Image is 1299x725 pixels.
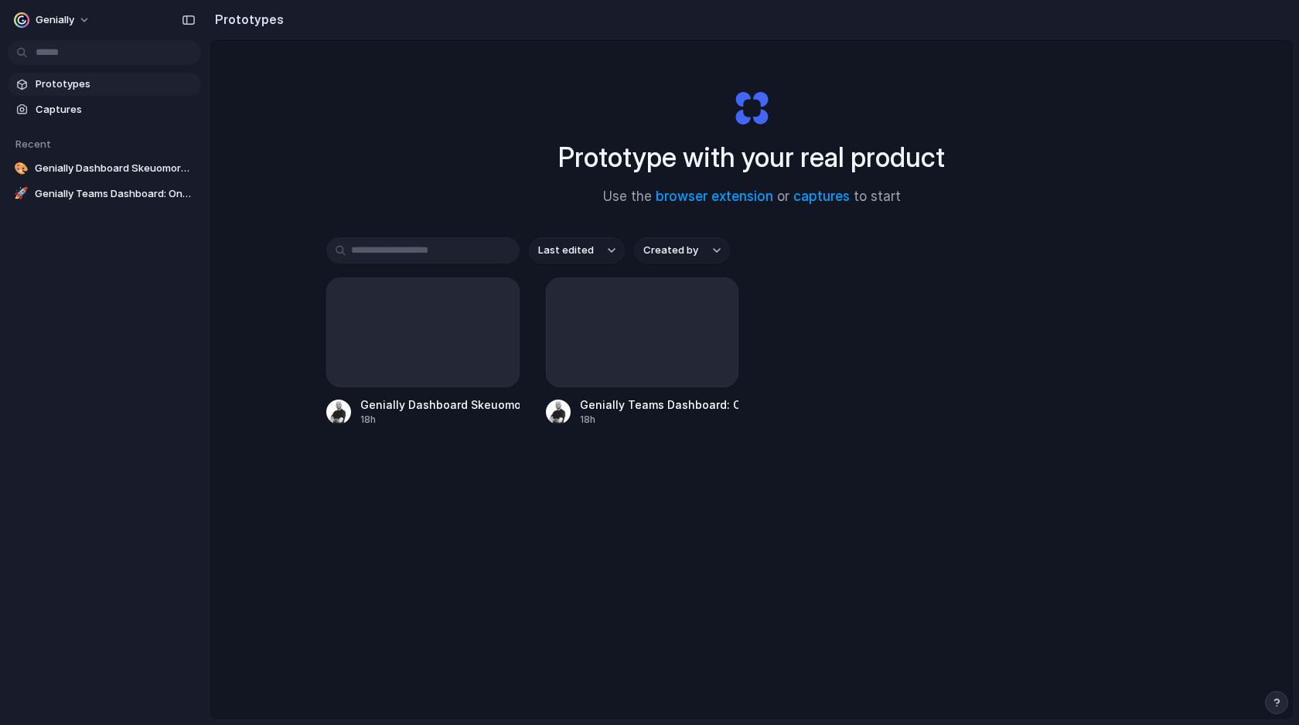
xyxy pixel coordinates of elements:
[603,187,901,207] span: Use the or to start
[656,189,773,204] a: browser extension
[36,102,195,117] span: Captures
[360,397,520,413] div: Genially Dashboard Skeuomorphic Design
[580,397,739,413] div: Genially Teams Dashboard: Onboarding Chat
[580,413,739,427] div: 18h
[8,182,201,206] a: 🚀Genially Teams Dashboard: Onboarding Chat
[326,277,520,427] a: Genially Dashboard Skeuomorphic Design18h
[209,10,284,29] h2: Prototypes
[360,413,520,427] div: 18h
[538,243,594,258] span: Last edited
[8,8,98,32] button: Genially
[546,277,739,427] a: Genially Teams Dashboard: Onboarding Chat18h
[8,157,201,180] a: 🎨Genially Dashboard Skeuomorphic Design
[35,161,195,176] span: Genially Dashboard Skeuomorphic Design
[8,98,201,121] a: Captures
[36,77,195,92] span: Prototypes
[529,237,625,264] button: Last edited
[35,186,195,202] span: Genially Teams Dashboard: Onboarding Chat
[643,243,698,258] span: Created by
[14,186,29,202] div: 🚀
[14,161,29,176] div: 🎨
[36,12,74,28] span: Genially
[634,237,730,264] button: Created by
[15,138,51,150] span: Recent
[558,137,945,178] h1: Prototype with your real product
[8,73,201,96] a: Prototypes
[793,189,850,204] a: captures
